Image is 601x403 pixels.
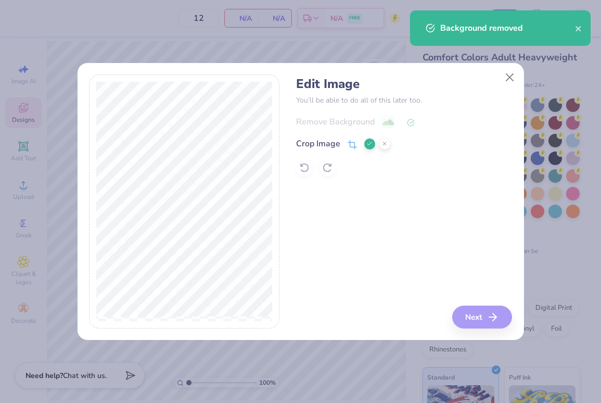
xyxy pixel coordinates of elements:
button: close [575,22,582,34]
div: Crop Image [296,137,340,150]
div: Background removed [440,22,575,34]
button: Close [500,67,519,87]
p: You’ll be able to do all of this later too. [296,95,512,106]
h4: Edit Image [296,77,512,92]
